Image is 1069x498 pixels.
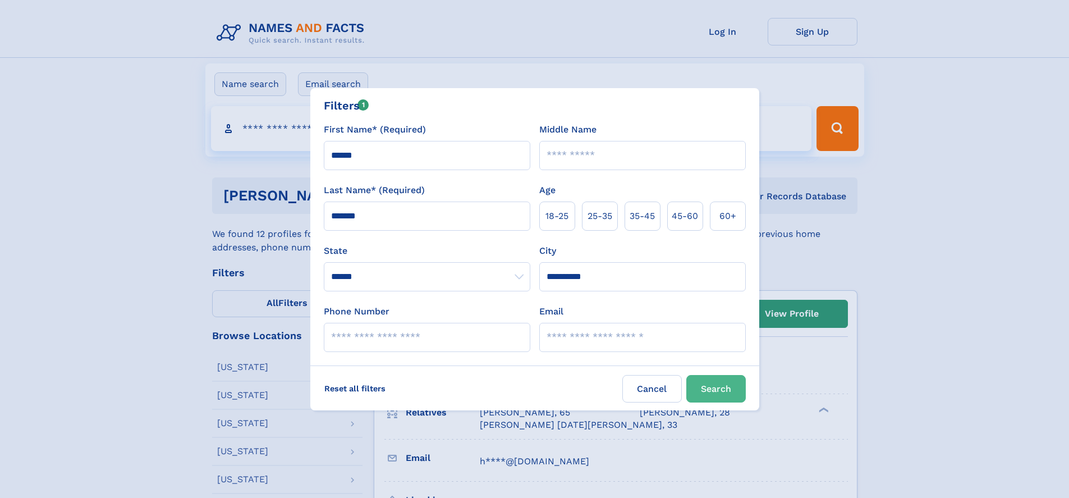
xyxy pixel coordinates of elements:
[324,244,530,258] label: State
[324,97,369,114] div: Filters
[324,305,389,318] label: Phone Number
[686,375,746,403] button: Search
[539,244,556,258] label: City
[719,209,736,223] span: 60+
[588,209,612,223] span: 25‑35
[317,375,393,402] label: Reset all filters
[622,375,682,403] label: Cancel
[539,184,556,197] label: Age
[539,123,597,136] label: Middle Name
[672,209,698,223] span: 45‑60
[545,209,568,223] span: 18‑25
[539,305,563,318] label: Email
[324,184,425,197] label: Last Name* (Required)
[324,123,426,136] label: First Name* (Required)
[630,209,655,223] span: 35‑45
